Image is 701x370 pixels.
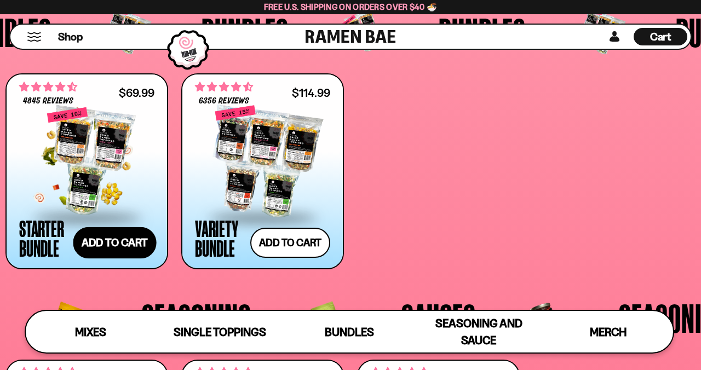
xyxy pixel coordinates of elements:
[292,88,330,98] div: $114.99
[264,2,438,12] span: Free U.S. Shipping on Orders over $40 🍜
[199,97,249,106] span: 6356 reviews
[155,311,284,352] a: Single Toppings
[435,316,522,347] span: Seasoning and Sauce
[19,218,70,258] div: Starter Bundle
[401,298,476,338] span: Sauces
[73,227,157,258] button: Add to cart
[250,228,330,258] button: Add to cart
[285,311,414,352] a: Bundles
[23,97,73,106] span: 4845 reviews
[58,28,83,45] a: Shop
[5,73,168,269] a: 4.71 stars 4845 reviews $69.99 Starter Bundle Add to cart
[414,311,543,352] a: Seasoning and Sauce
[142,298,251,338] span: Seasoning
[544,311,673,352] a: Merch
[58,30,83,44] span: Shop
[650,30,671,43] span: Cart
[590,325,627,339] span: Merch
[181,73,344,269] a: 4.63 stars 6356 reviews $114.99 Variety Bundle Add to cart
[75,325,106,339] span: Mixes
[19,80,77,94] span: 4.71 stars
[195,80,253,94] span: 4.63 stars
[27,32,42,42] button: Mobile Menu Trigger
[325,325,374,339] span: Bundles
[174,325,266,339] span: Single Toppings
[26,311,155,352] a: Mixes
[119,88,154,98] div: $69.99
[634,25,687,49] div: Cart
[195,218,245,258] div: Variety Bundle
